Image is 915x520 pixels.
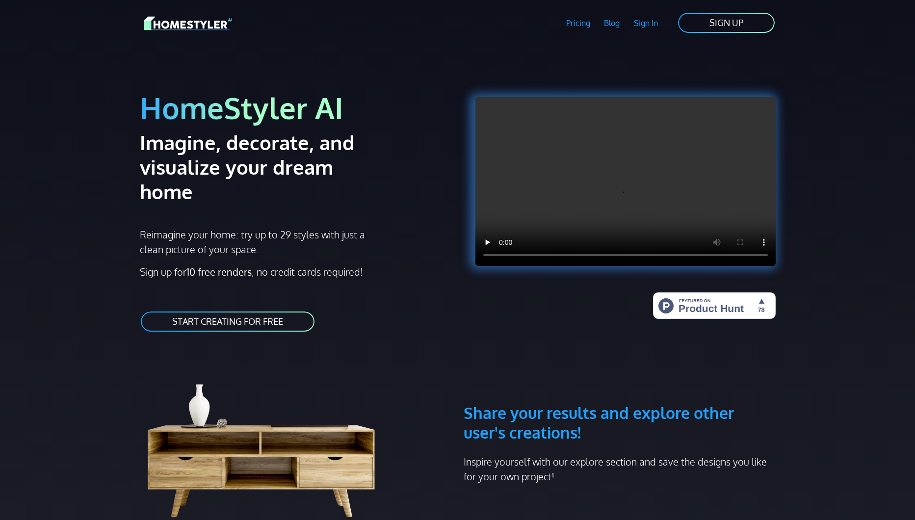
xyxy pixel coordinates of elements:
p: Sign up for , no credit cards required! [140,264,452,279]
p: Reimagine your home: try up to 29 styles with just a clean picture of your space. [140,227,374,257]
h2: Imagine, decorate, and visualize your dream home [140,130,390,204]
img: HomeStyler AI - Interior Design Made Easy: One Click to Your Dream Home | Product Hunt [653,292,776,319]
p: Inspire yourself with our explore section and save the designs you like for your own project! [464,454,776,484]
h3: Share your results and explore other user's creations! [464,356,776,442]
img: HomeStyler AI logo [144,15,232,32]
a: SIGN UP [677,12,776,34]
h1: HomeStyler AI [140,89,452,126]
a: Pricing [559,12,597,34]
a: START CREATING FOR FREE [140,311,315,333]
a: Sign In [627,12,665,34]
strong: 10 free renders [186,265,252,278]
a: Blog [597,12,627,34]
